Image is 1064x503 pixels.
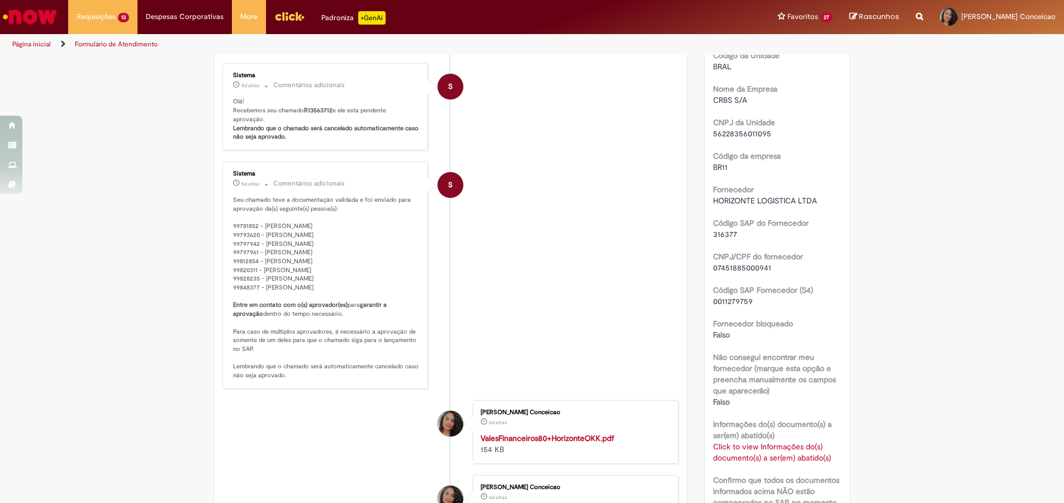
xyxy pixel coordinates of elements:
[321,11,386,25] div: Padroniza
[233,196,419,380] p: Seu chamado teve a documentação validada e foi enviado para aprovação da(s) seguinte(s) pessoa(s)...
[859,11,899,22] span: Rascunhos
[438,172,463,198] div: System
[713,285,813,295] b: Código SAP Fornecedor (S4)
[713,218,809,228] b: Código SAP do Fornecedor
[273,80,345,90] small: Comentários adicionais
[438,411,463,436] div: Arlene Cabral Conceicao
[713,296,753,306] span: 0011279759
[713,442,831,463] a: Click to view Informações do(s) documento(s) a ser(em) abatido(s)
[713,50,780,60] b: Código da Unidade
[12,40,51,49] a: Página inicial
[233,301,348,309] b: Entre em contato com o(s) aprovador(es)
[713,129,771,139] span: 56228356011095
[233,124,420,141] b: Lembrando que o chamado será cancelado automaticamente caso não seja aprovado.
[713,61,731,72] span: BRAL
[713,251,803,262] b: CNPJ/CPF do fornecedor
[713,229,737,239] span: 316377
[274,8,305,25] img: click_logo_yellow_360x200.png
[118,13,129,22] span: 13
[713,151,781,161] b: Código da empresa
[77,11,116,22] span: Requisições
[304,106,332,115] b: R13563712
[438,74,463,99] div: System
[820,13,833,22] span: 27
[481,433,614,443] a: ValesFinanceiros80+HorizonteOKK.pdf
[713,263,771,273] span: 07451885000941
[1,6,59,28] img: ServiceNow
[713,352,836,396] b: Não consegui encontrar meu fornecedor (marque esta opção e preencha manualmente os campos que apa...
[713,196,817,206] span: HORIZONTE LOGISTICA LTDA
[233,97,419,141] p: Olá! Recebemos seu chamado e ele esta pendente aprovação.
[787,11,818,22] span: Favoritos
[713,117,775,127] b: CNPJ da Unidade
[241,82,259,89] span: 5d atrás
[489,419,507,426] time: 24/09/2025 15:41:28
[481,409,667,416] div: [PERSON_NAME] Conceicao
[489,494,507,501] time: 24/09/2025 15:41:21
[358,11,386,25] p: +GenAi
[448,172,453,198] span: S
[489,419,507,426] span: 6d atrás
[273,179,345,188] small: Comentários adicionais
[241,181,259,187] span: 5d atrás
[713,162,728,172] span: BR11
[849,12,899,22] a: Rascunhos
[961,12,1056,21] span: [PERSON_NAME] Conceicao
[713,397,730,407] span: Falso
[713,95,747,105] span: CRBS S/A
[233,170,419,177] div: Sistema
[241,181,259,187] time: 25/09/2025 09:29:41
[241,82,259,89] time: 25/09/2025 09:29:50
[713,319,793,329] b: Fornecedor bloqueado
[713,330,730,340] span: Falso
[146,11,224,22] span: Despesas Corporativas
[481,433,667,455] div: 154 KB
[233,301,388,318] b: garantir a aprovação
[481,484,667,491] div: [PERSON_NAME] Conceicao
[240,11,258,22] span: More
[489,494,507,501] span: 6d atrás
[713,184,754,194] b: Fornecedor
[75,40,158,49] a: Formulário de Atendimento
[448,73,453,100] span: S
[713,419,832,440] b: Informações do(s) documento(s) a ser(em) abatido(s)
[233,72,419,79] div: Sistema
[8,34,701,55] ul: Trilhas de página
[713,84,777,94] b: Nome da Empresa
